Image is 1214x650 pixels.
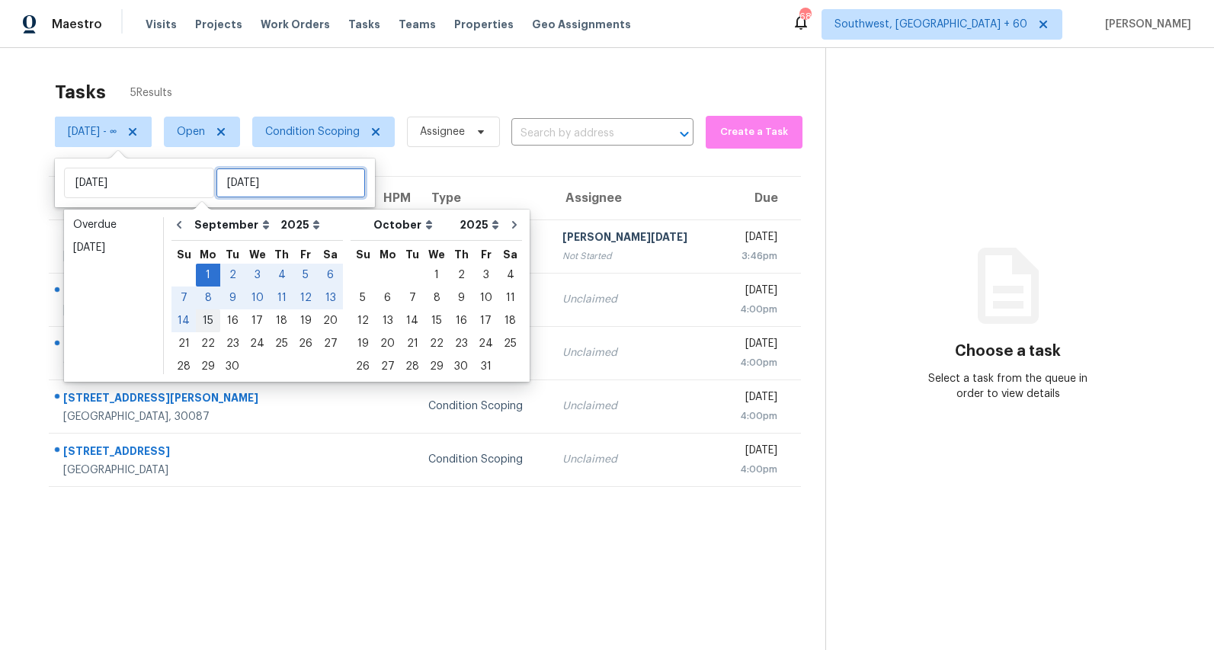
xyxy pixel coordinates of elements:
div: Mon Oct 13 2025 [375,309,400,332]
div: [DATE] [731,229,777,248]
select: Month [191,213,277,236]
span: Properties [454,17,514,32]
div: 18 [270,310,293,331]
div: 10 [245,287,270,309]
select: Month [370,213,456,236]
div: 8 [196,287,220,309]
span: Visits [146,17,177,32]
div: 23 [220,333,245,354]
div: 7 [171,287,196,309]
div: 9 [449,287,473,309]
div: Tue Oct 07 2025 [400,287,424,309]
div: Fri Oct 24 2025 [473,332,498,355]
span: Southwest, [GEOGRAPHIC_DATA] + 60 [834,17,1027,32]
div: 15 [424,310,449,331]
div: 24 [245,333,270,354]
div: Fri Sep 26 2025 [293,332,318,355]
div: 29 [424,356,449,377]
div: [DATE] [73,240,154,255]
div: Tue Sep 16 2025 [220,309,245,332]
div: Thu Sep 25 2025 [270,332,293,355]
abbr: Sunday [356,249,370,260]
div: 5 [351,287,375,309]
th: Assignee [550,177,719,219]
th: Due [719,177,801,219]
abbr: Thursday [454,249,469,260]
abbr: Wednesday [428,249,445,260]
div: Thu Sep 18 2025 [270,309,293,332]
span: Geo Assignments [532,17,631,32]
div: 16 [449,310,473,331]
div: 7 [400,287,424,309]
div: Fri Sep 05 2025 [293,264,318,287]
div: Wed Oct 15 2025 [424,309,449,332]
div: Sat Oct 18 2025 [498,309,522,332]
div: Tue Oct 14 2025 [400,309,424,332]
div: 1 [424,264,449,286]
div: Tue Oct 28 2025 [400,355,424,378]
div: 11 [498,287,522,309]
div: Camas, WA, 98607 [63,356,356,371]
div: Wed Sep 24 2025 [245,332,270,355]
div: Select a task from the queue in order to view details [917,371,1098,402]
span: Work Orders [261,17,330,32]
div: Mon Sep 01 2025 [196,264,220,287]
div: 11 [270,287,293,309]
div: 28 [400,356,424,377]
abbr: Tuesday [226,249,239,260]
div: [STREET_ADDRESS] [63,229,356,248]
div: Thu Sep 11 2025 [270,287,293,309]
div: 17 [245,310,270,331]
span: Teams [399,17,436,32]
h2: Tasks [55,85,106,100]
div: 4 [270,264,293,286]
span: Open [177,124,205,139]
div: 20 [318,310,343,331]
div: Tue Oct 21 2025 [400,332,424,355]
div: Sun Sep 07 2025 [171,287,196,309]
div: 2 [449,264,473,286]
div: 14 [400,310,424,331]
div: 24 [473,333,498,354]
div: Wed Sep 10 2025 [245,287,270,309]
div: 681 [799,9,810,24]
abbr: Wednesday [249,249,266,260]
div: Condition Scoping [428,452,538,467]
div: 16 [220,310,245,331]
div: Sun Oct 26 2025 [351,355,375,378]
div: Thu Oct 30 2025 [449,355,473,378]
div: Sun Sep 28 2025 [171,355,196,378]
abbr: Tuesday [405,249,419,260]
span: [PERSON_NAME] [1099,17,1191,32]
div: 3 [245,264,270,286]
div: 18 [498,310,522,331]
div: 5 [293,264,318,286]
abbr: Friday [481,249,492,260]
div: 22 [196,333,220,354]
th: HPM [368,177,416,219]
div: Overdue [73,217,154,232]
div: Thu Sep 04 2025 [270,264,293,287]
span: Create a Task [713,123,795,141]
div: 2 [220,264,245,286]
div: Wed Oct 22 2025 [424,332,449,355]
div: 10 [473,287,498,309]
div: [STREET_ADDRESS][PERSON_NAME] [63,283,356,303]
div: Thu Oct 02 2025 [449,264,473,287]
div: 14 [171,310,196,331]
div: Mon Sep 15 2025 [196,309,220,332]
abbr: Monday [200,249,216,260]
div: 30 [449,356,473,377]
div: Fri Oct 03 2025 [473,264,498,287]
div: 13 [318,287,343,309]
div: 13 [375,310,400,331]
div: [GEOGRAPHIC_DATA] [63,463,356,478]
div: Mon Sep 22 2025 [196,332,220,355]
div: Mon Sep 08 2025 [196,287,220,309]
div: [STREET_ADDRESS] [63,443,356,463]
div: 4 [498,264,522,286]
div: Sat Oct 25 2025 [498,332,522,355]
div: Unclaimed [562,345,706,360]
div: Tue Sep 23 2025 [220,332,245,355]
div: Fri Oct 17 2025 [473,309,498,332]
